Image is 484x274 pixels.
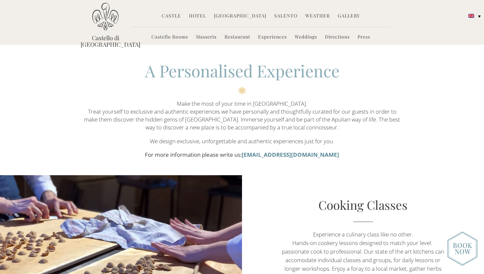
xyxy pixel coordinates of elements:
[81,137,403,145] p: We design exclusive, unforgettable and authentic experiences just for you.
[81,35,130,48] a: Castello di [GEOGRAPHIC_DATA]
[196,34,217,41] a: Masseria
[92,3,119,31] img: Castello di Ugento
[162,13,181,20] a: Castle
[305,13,330,20] a: Weather
[258,34,287,41] a: Experiences
[318,197,408,213] a: Cooking Classes
[295,34,317,41] a: Weddings
[338,13,360,20] a: Gallery
[151,34,188,41] a: Castello Rooms
[468,14,474,18] img: English
[81,60,403,94] h2: A Personalised Experience
[214,13,266,20] a: [GEOGRAPHIC_DATA]
[189,13,206,20] a: Hotel
[81,100,403,132] p: Make the most of your time in [GEOGRAPHIC_DATA]. Treat yourself to exclusive and authentic experi...
[358,34,370,41] a: Press
[242,151,339,158] a: [EMAIL_ADDRESS][DOMAIN_NAME]
[325,34,350,41] a: Directions
[225,34,250,41] a: Restaurant
[274,13,297,20] a: Salento
[145,151,242,158] strong: For more information please write us:
[447,232,477,266] img: new-booknow.png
